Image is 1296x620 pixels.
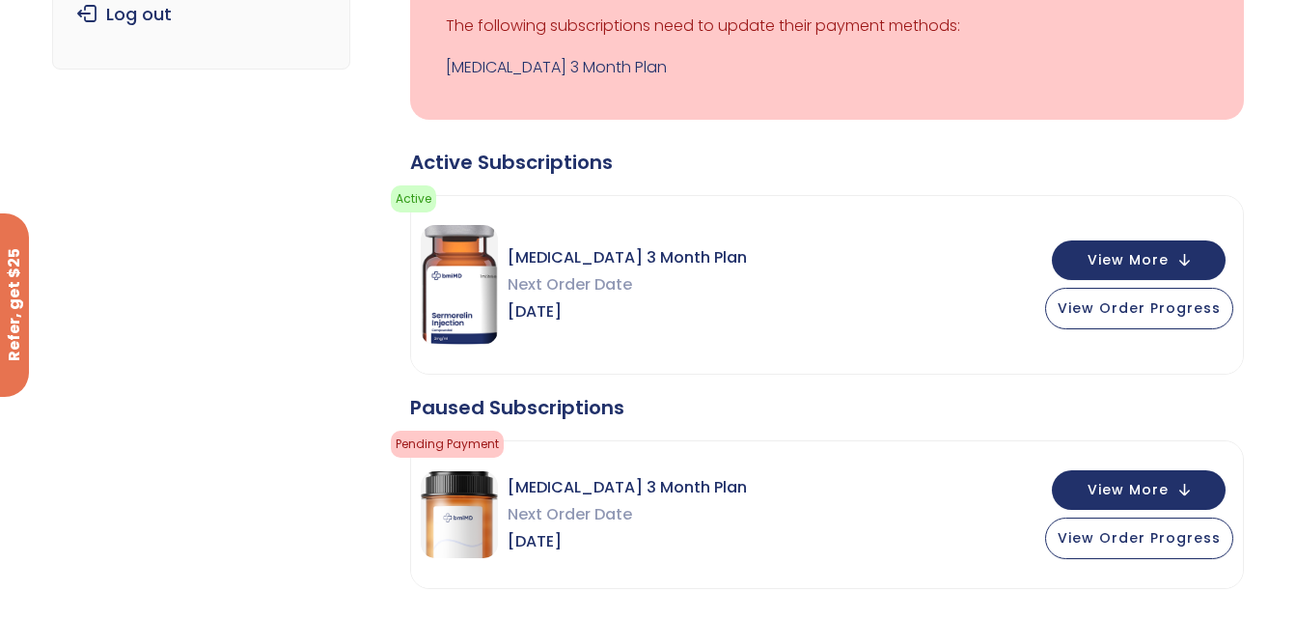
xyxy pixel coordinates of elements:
[1088,254,1169,267] span: View More
[1045,288,1233,329] button: View Order Progress
[1052,240,1226,280] button: View More
[410,394,1244,421] div: Paused Subscriptions
[508,298,747,325] span: [DATE]
[508,501,747,528] span: Next Order Date
[508,244,747,271] span: [MEDICAL_DATA] 3 Month Plan
[1045,518,1233,559] button: View Order Progress
[508,528,747,555] span: [DATE]
[446,54,1208,81] a: [MEDICAL_DATA] 3 Month Plan
[508,474,747,501] span: [MEDICAL_DATA] 3 Month Plan
[446,13,1208,40] p: The following subscriptions need to update their payment methods:
[1058,298,1221,318] span: View Order Progress
[1088,484,1169,496] span: View More
[1058,528,1221,548] span: View Order Progress
[508,271,747,298] span: Next Order Date
[410,149,1244,176] div: Active Subscriptions
[391,431,504,458] span: Pending Payment
[391,185,436,212] span: Active
[1052,470,1226,510] button: View More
